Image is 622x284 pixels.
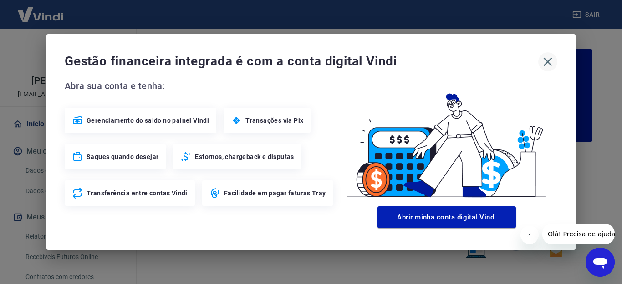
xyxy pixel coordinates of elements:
[542,224,615,244] iframe: Mensagem da empresa
[245,116,303,125] span: Transações via Pix
[224,189,326,198] span: Facilidade em pagar faturas Tray
[586,248,615,277] iframe: Botão para abrir a janela de mensagens
[87,189,188,198] span: Transferência entre contas Vindi
[336,79,557,203] img: Good Billing
[65,52,538,70] span: Gestão financeira integrada é com a conta digital Vindi
[87,116,209,125] span: Gerenciamento do saldo no painel Vindi
[520,226,539,244] iframe: Fechar mensagem
[65,79,336,93] span: Abra sua conta e tenha:
[195,152,294,161] span: Estornos, chargeback e disputas
[377,206,516,228] button: Abrir minha conta digital Vindi
[5,6,76,14] span: Olá! Precisa de ajuda?
[87,152,158,161] span: Saques quando desejar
